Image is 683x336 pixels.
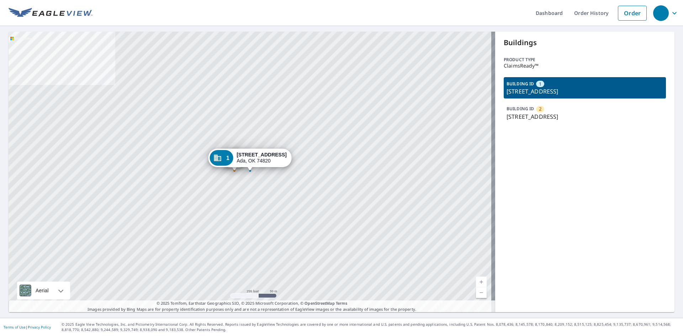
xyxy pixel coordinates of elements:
div: Aerial [17,282,70,299]
img: EV Logo [9,8,92,18]
span: 2 [539,106,541,112]
p: Images provided by Bing Maps are for property identification purposes only and are not a represen... [9,300,495,312]
p: © 2025 Eagle View Technologies, Inc. and Pictometry International Corp. All Rights Reserved. Repo... [62,322,679,332]
a: Privacy Policy [28,325,51,330]
a: Terms of Use [4,325,26,330]
span: 1 [539,81,541,87]
a: Terms [336,300,348,306]
span: 1 [226,155,229,161]
p: Product type [504,57,666,63]
div: Aerial [33,282,51,299]
p: [STREET_ADDRESS] [507,112,663,121]
p: [STREET_ADDRESS] [507,87,663,96]
strong: [STREET_ADDRESS] [237,152,287,158]
p: BUILDING ID [507,106,534,112]
span: © 2025 TomTom, Earthstar Geographics SIO, © 2025 Microsoft Corporation, © [157,300,348,306]
a: Order [618,6,647,21]
p: | [4,325,51,329]
a: Current Level 17, Zoom Out [476,287,487,298]
div: Dropped pin, building 1, Commercial property, 201 W 5th St Ada, OK 74820 [208,149,292,171]
div: Ada, OK 74820 [237,152,287,164]
p: ClaimsReady™ [504,63,666,69]
a: OpenStreetMap [305,300,334,306]
p: Buildings [504,37,666,48]
p: BUILDING ID [507,81,534,87]
a: Current Level 17, Zoom In [476,277,487,287]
